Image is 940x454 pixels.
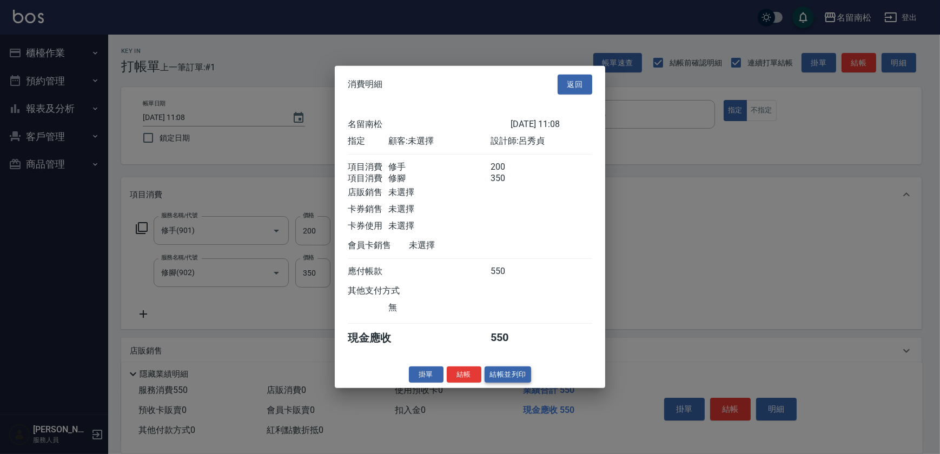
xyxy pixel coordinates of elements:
div: 未選擇 [388,203,490,215]
div: 卡券使用 [348,220,388,231]
div: 會員卡銷售 [348,239,409,251]
div: 未選擇 [388,220,490,231]
div: 550 [491,265,531,277]
div: 店販銷售 [348,186,388,198]
div: 顧客: 未選擇 [388,135,490,146]
div: 其他支付方式 [348,285,429,296]
span: 消費明細 [348,79,382,90]
div: 修腳 [388,172,490,184]
button: 掛單 [409,366,443,383]
div: 200 [491,161,531,172]
div: 指定 [348,135,388,146]
button: 結帳 [447,366,481,383]
div: 現金應收 [348,330,409,345]
div: 550 [491,330,531,345]
div: 設計師: 呂秀貞 [491,135,592,146]
div: 350 [491,172,531,184]
div: 項目消費 [348,172,388,184]
div: 未選擇 [409,239,511,251]
div: 名留南松 [348,118,511,130]
div: 應付帳款 [348,265,388,277]
div: 未選擇 [388,186,490,198]
button: 返回 [558,75,592,95]
div: 卡券銷售 [348,203,388,215]
div: 項目消費 [348,161,388,172]
button: 結帳並列印 [485,366,532,383]
div: [DATE] 11:08 [511,118,592,130]
div: 無 [388,302,490,313]
div: 修手 [388,161,490,172]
